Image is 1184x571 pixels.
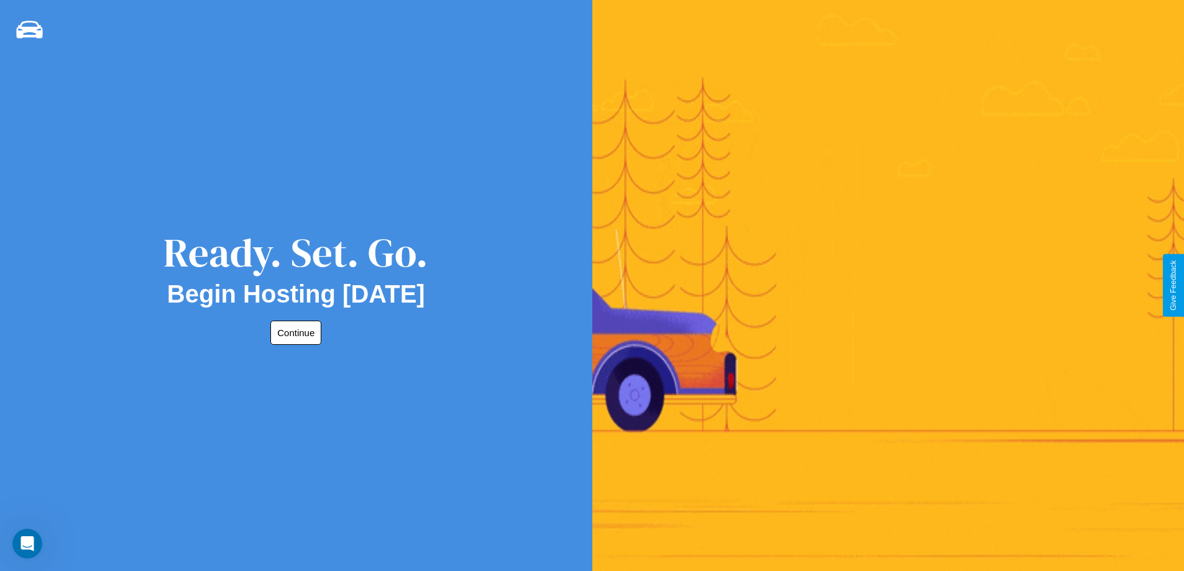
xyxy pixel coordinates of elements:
h2: Begin Hosting [DATE] [167,280,425,308]
iframe: Intercom live chat [12,529,42,559]
div: Give Feedback [1169,260,1178,311]
div: Ready. Set. Go. [163,225,428,280]
button: Continue [270,321,321,345]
